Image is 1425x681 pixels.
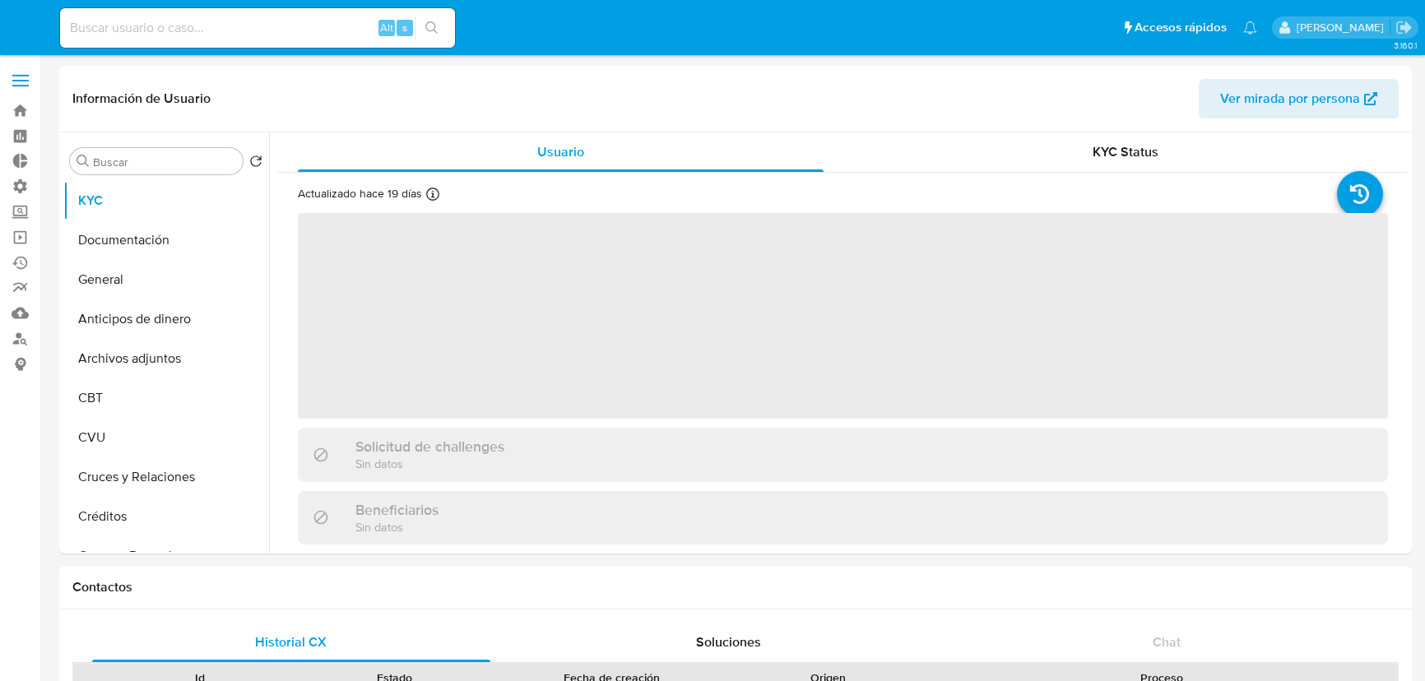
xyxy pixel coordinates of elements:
span: Usuario [537,142,584,161]
button: General [63,260,269,299]
h1: Contactos [72,579,1399,595]
button: Anticipos de dinero [63,299,269,339]
h3: Beneficiarios [355,501,439,519]
div: BeneficiariosSin datos [298,491,1388,544]
span: Alt [380,20,393,35]
button: Archivos adjuntos [63,339,269,378]
p: ludmila.lanatti@mercadolibre.com [1297,20,1390,35]
button: Documentación [63,220,269,260]
span: KYC Status [1093,142,1158,161]
a: Salir [1395,19,1413,36]
p: Sin datos [355,519,439,535]
h1: Información de Usuario [72,90,211,107]
input: Buscar [93,155,236,169]
span: Chat [1153,632,1181,651]
span: ‌ [298,213,1388,419]
span: Ver mirada por persona [1220,79,1360,118]
button: Cuentas Bancarias [63,536,269,576]
a: Notificaciones [1243,21,1257,35]
button: Cruces y Relaciones [63,457,269,497]
button: Créditos [63,497,269,536]
div: Solicitud de challengesSin datos [298,428,1388,481]
span: s [402,20,407,35]
button: Buscar [77,155,90,168]
h3: Solicitud de challenges [355,438,504,456]
button: Volver al orden por defecto [249,155,262,173]
input: Buscar usuario o caso... [60,17,455,39]
p: Actualizado hace 19 días [298,186,422,202]
button: CVU [63,418,269,457]
span: Soluciones [696,632,761,651]
button: search-icon [415,16,448,39]
span: Accesos rápidos [1135,19,1227,36]
button: Ver mirada por persona [1199,79,1399,118]
button: KYC [63,181,269,220]
button: CBT [63,378,269,418]
span: Historial CX [255,632,327,651]
p: Sin datos [355,456,504,471]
